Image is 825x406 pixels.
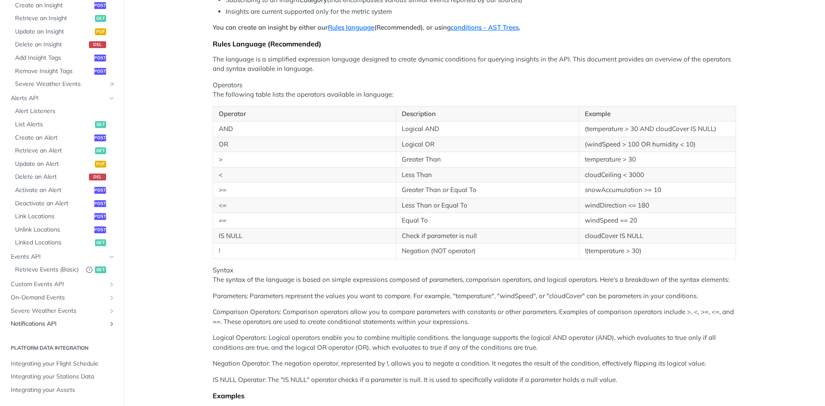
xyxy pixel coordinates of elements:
[94,55,106,61] span: post
[15,173,87,181] span: Delete an Alert
[94,134,106,141] span: post
[213,106,396,122] th: Operator
[11,280,106,289] span: Custom Events API
[11,118,117,131] a: List Alertsget
[15,212,92,221] span: Link Locations
[6,370,117,383] a: Integrating your Stations Data
[396,213,579,229] td: Equal To
[6,278,117,291] a: Custom Events APIShow subpages for Custom Events API
[95,121,106,128] span: get
[11,105,117,118] a: Alert Listeners
[15,186,92,195] span: Activate an Alert
[94,68,106,75] span: post
[11,78,117,91] a: Severe Weather EventsLink
[15,238,93,247] span: Linked Locations
[6,92,117,105] a: Alerts APIHide subpages for Alerts API
[95,266,106,273] span: get
[11,25,117,38] a: Update an Insightput
[213,40,736,48] div: Rules Language (Recommended)
[94,2,106,9] span: post
[15,134,92,142] span: Create an Alert
[11,320,106,328] span: Notifications API
[328,23,374,31] a: Rules language
[11,12,117,25] a: Retrieve an Insightget
[94,187,106,194] span: post
[213,80,736,100] p: Operators The following table lists the operators available in language:
[11,253,106,261] span: Events API
[89,41,106,48] span: del
[213,228,396,244] td: IS NULL
[213,198,396,213] td: <=
[579,183,736,198] td: snowAccumulation >= 10
[396,244,579,259] td: Negation (NOT operator)
[396,106,579,122] th: Description
[15,14,93,23] span: Retrieve an Insight
[11,386,115,394] span: Integrating your Assets
[213,55,736,74] p: The language is a simplified expression language designed to create dynamic conditions for queryi...
[95,161,106,168] span: put
[15,54,92,62] span: Add Insight Tags
[6,357,117,370] a: Integrating your Flight Schedule
[11,307,106,315] span: Severe Weather Events
[579,244,736,259] td: !(temperature > 30)
[11,158,117,171] a: Update an Alertput
[11,184,117,197] a: Activate an Alertpost
[11,38,117,51] a: Delete an Insightdel
[11,65,117,78] a: Remove Insight Tagspost
[396,137,579,152] td: Logical OR
[15,147,93,155] span: Retrieve an Alert
[213,391,736,400] div: Examples
[579,106,736,122] th: Example
[213,244,396,259] td: !
[11,263,117,277] a: Retrieve Events (Basic)Deprecated Endpointget
[11,372,115,381] span: Integrating your Stations Data
[15,1,92,10] span: Create an Insight
[89,174,106,180] span: del
[94,226,106,233] span: post
[396,122,579,137] td: Logical AND
[396,152,579,168] td: Greater Than
[108,308,115,314] button: Show subpages for Severe Weather Events
[108,253,115,260] button: Hide subpages for Events API
[451,23,519,31] a: conditions - AST Trees
[11,223,117,236] a: Unlink Locationspost
[95,147,106,154] span: get
[95,28,106,35] span: put
[11,236,117,249] a: Linked Locationsget
[15,80,104,89] span: Severe Weather Events
[11,52,117,64] a: Add Insight Tagspost
[213,333,736,352] p: Logical Operators: Logical operators enable you to combine multiple conditions. the language supp...
[213,291,736,301] p: Parameters: Parameters represent the values you want to compare. For example, "temperature", "win...
[6,384,117,397] a: Integrating your Assets
[213,183,396,198] td: >=
[579,122,736,137] td: (temperature > 30 AND cloudCover IS NULL)
[213,213,396,229] td: ==
[213,167,396,183] td: <
[396,183,579,198] td: Greater Than or Equal To
[11,131,117,144] a: Create an Alertpost
[11,210,117,223] a: Link Locationspost
[94,200,106,207] span: post
[579,167,736,183] td: cloudCeiling < 3000
[396,167,579,183] td: Less Than
[11,197,117,210] a: Deactivate an Alertpost
[11,144,117,157] a: Retrieve an Alertget
[11,94,106,103] span: Alerts API
[15,199,92,208] span: Deactivate an Alert
[11,360,115,368] span: Integrating your Flight Schedule
[213,122,396,137] td: AND
[95,15,106,22] span: get
[6,344,117,352] h2: Platform DATA integration
[6,250,117,263] a: Events APIHide subpages for Events API
[95,239,106,246] span: get
[213,23,520,31] strong: You can create an insight by either our (Recommended), or using ,
[226,7,736,17] li: Insights are current supported only for the metric system
[15,226,92,234] span: Unlink Locations
[579,137,736,152] td: (windSpeed > 100 OR humidity < 10)
[108,321,115,327] button: Show subpages for Notifications API
[213,307,736,327] p: Comparison Operators: Comparison operators allow you to compare parameters with constants or othe...
[213,266,736,285] p: Syntax The syntax of the language is based on simple expressions composed of parameters, comparis...
[11,171,117,183] a: Delete an Alertdel
[15,120,93,129] span: List Alerts
[6,317,117,330] a: Notifications APIShow subpages for Notifications API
